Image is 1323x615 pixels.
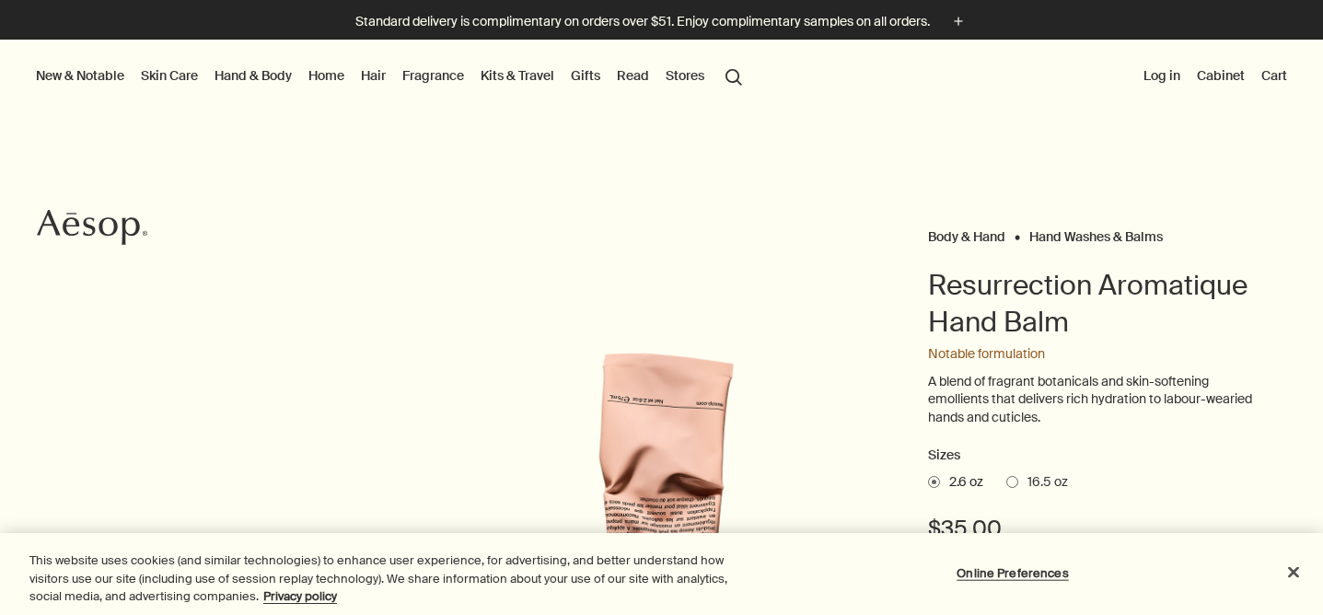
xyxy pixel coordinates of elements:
[357,64,389,87] a: Hair
[355,11,969,32] button: Standard delivery is complimentary on orders over $51. Enjoy complimentary samples on all orders.
[717,58,750,93] button: Open search
[1258,64,1291,87] button: Cart
[29,551,727,606] div: This website uses cookies (and similar technologies) to enhance user experience, for advertising,...
[928,445,1259,467] h2: Sizes
[1018,473,1068,492] span: 16.5 oz
[567,64,604,87] a: Gifts
[940,473,983,492] span: 2.6 oz
[305,64,348,87] a: Home
[1193,64,1248,87] a: Cabinet
[1140,40,1291,113] nav: supplementary
[263,588,337,604] a: More information about your privacy, opens in a new tab
[32,40,750,113] nav: primary
[1273,551,1314,592] button: Close
[477,64,558,87] a: Kits & Travel
[37,209,147,246] svg: Aesop
[399,64,468,87] a: Fragrance
[928,373,1259,427] p: A blend of fragrant botanicals and skin-softening emollients that delivers rich hydration to labo...
[662,64,708,87] button: Stores
[32,204,152,255] a: Aesop
[1029,228,1163,237] a: Hand Washes & Balms
[137,64,202,87] a: Skin Care
[211,64,296,87] a: Hand & Body
[955,554,1070,591] button: Online Preferences, Opens the preference center dialog
[928,228,1005,237] a: Body & Hand
[928,267,1259,341] h1: Resurrection Aromatique Hand Balm
[928,514,1002,543] span: $35.00
[32,64,128,87] button: New & Notable
[355,12,930,31] p: Standard delivery is complimentary on orders over $51. Enjoy complimentary samples on all orders.
[613,64,653,87] a: Read
[1140,64,1184,87] button: Log in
